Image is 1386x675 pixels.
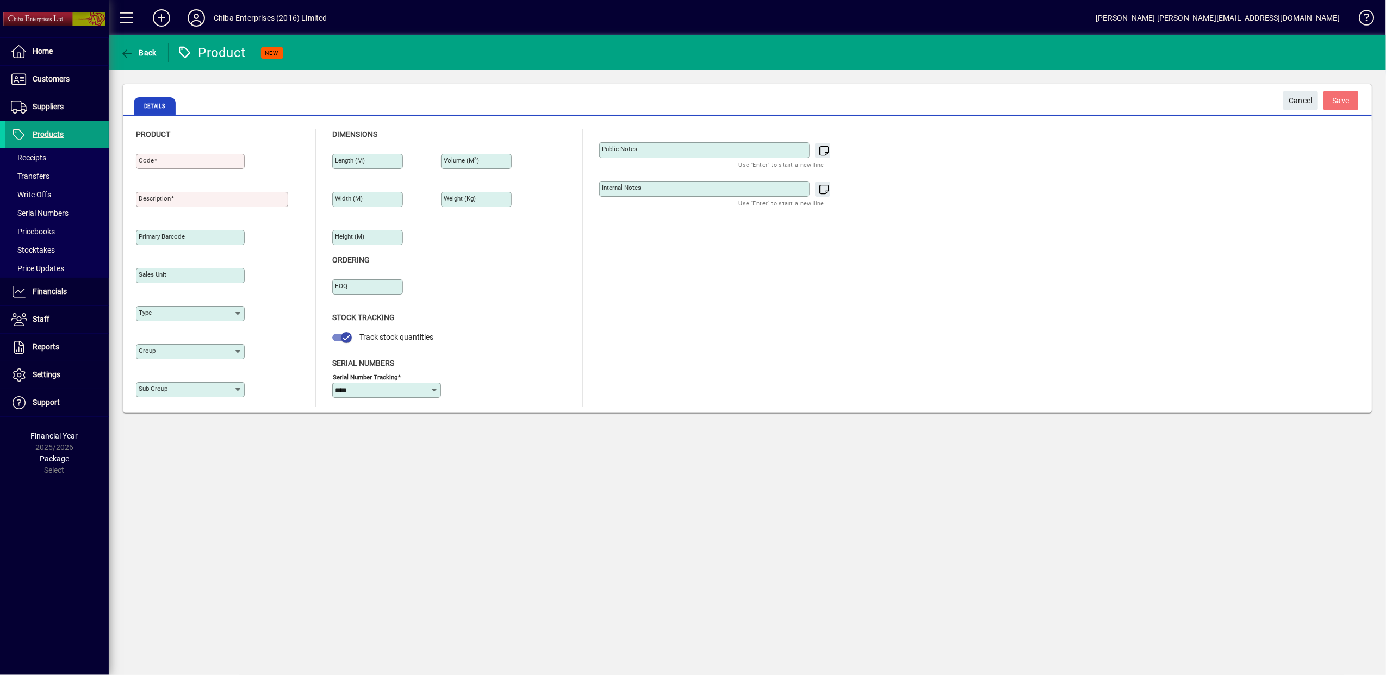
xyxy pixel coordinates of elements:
button: Back [117,43,159,62]
span: Serial Numbers [11,209,69,217]
a: Financials [5,278,109,305]
span: Back [120,48,157,57]
span: Products [33,130,64,139]
mat-label: Volume (m ) [444,157,479,164]
span: Details [134,97,176,115]
button: Profile [179,8,214,28]
span: Ordering [332,255,370,264]
a: Stocktakes [5,241,109,259]
button: Add [144,8,179,28]
a: Price Updates [5,259,109,278]
a: Reports [5,334,109,361]
mat-label: EOQ [335,282,347,290]
span: Price Updates [11,264,64,273]
span: Transfers [11,172,49,180]
span: S [1333,96,1337,105]
mat-label: Type [139,309,152,316]
span: Package [40,454,69,463]
mat-label: Width (m) [335,195,363,202]
mat-label: Group [139,347,156,354]
span: Customers [33,74,70,83]
mat-hint: Use 'Enter' to start a new line [739,197,824,209]
mat-label: Length (m) [335,157,365,164]
a: Write Offs [5,185,109,204]
span: Stocktakes [11,246,55,254]
span: Stock Tracking [332,313,395,322]
span: Product [136,130,170,139]
a: Settings [5,361,109,389]
mat-label: Serial Number tracking [333,373,397,380]
mat-label: Description [139,195,171,202]
span: Dimensions [332,130,377,139]
span: Support [33,398,60,407]
span: Financials [33,287,67,296]
button: Save [1323,91,1358,110]
span: ave [1333,92,1350,110]
sup: 3 [474,156,477,161]
a: Customers [5,66,109,93]
a: Staff [5,306,109,333]
div: [PERSON_NAME] [PERSON_NAME][EMAIL_ADDRESS][DOMAIN_NAME] [1096,9,1340,27]
a: Suppliers [5,93,109,121]
mat-label: Sales unit [139,271,166,278]
mat-label: Primary barcode [139,233,185,240]
div: Chiba Enterprises (2016) Limited [214,9,327,27]
a: Knowledge Base [1351,2,1372,37]
span: Serial Numbers [332,359,394,367]
span: Settings [33,370,60,379]
a: Transfers [5,167,109,185]
div: Product [177,44,246,61]
span: Cancel [1289,92,1313,110]
span: Track stock quantities [359,333,433,341]
a: Pricebooks [5,222,109,241]
mat-hint: Use 'Enter' to start a new line [739,158,824,171]
mat-label: Code [139,157,154,164]
mat-label: Weight (Kg) [444,195,476,202]
mat-label: Internal Notes [602,184,641,191]
span: Suppliers [33,102,64,111]
a: Home [5,38,109,65]
button: Cancel [1283,91,1318,110]
a: Serial Numbers [5,204,109,222]
span: Staff [33,315,49,323]
a: Support [5,389,109,416]
span: Reports [33,342,59,351]
app-page-header-button: Back [109,43,169,62]
span: Receipts [11,153,46,162]
a: Receipts [5,148,109,167]
mat-label: Sub group [139,385,167,392]
span: Home [33,47,53,55]
span: Financial Year [31,432,78,440]
span: Write Offs [11,190,51,199]
mat-label: Height (m) [335,233,364,240]
span: Pricebooks [11,227,55,236]
mat-label: Public Notes [602,145,637,153]
span: NEW [265,49,279,57]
